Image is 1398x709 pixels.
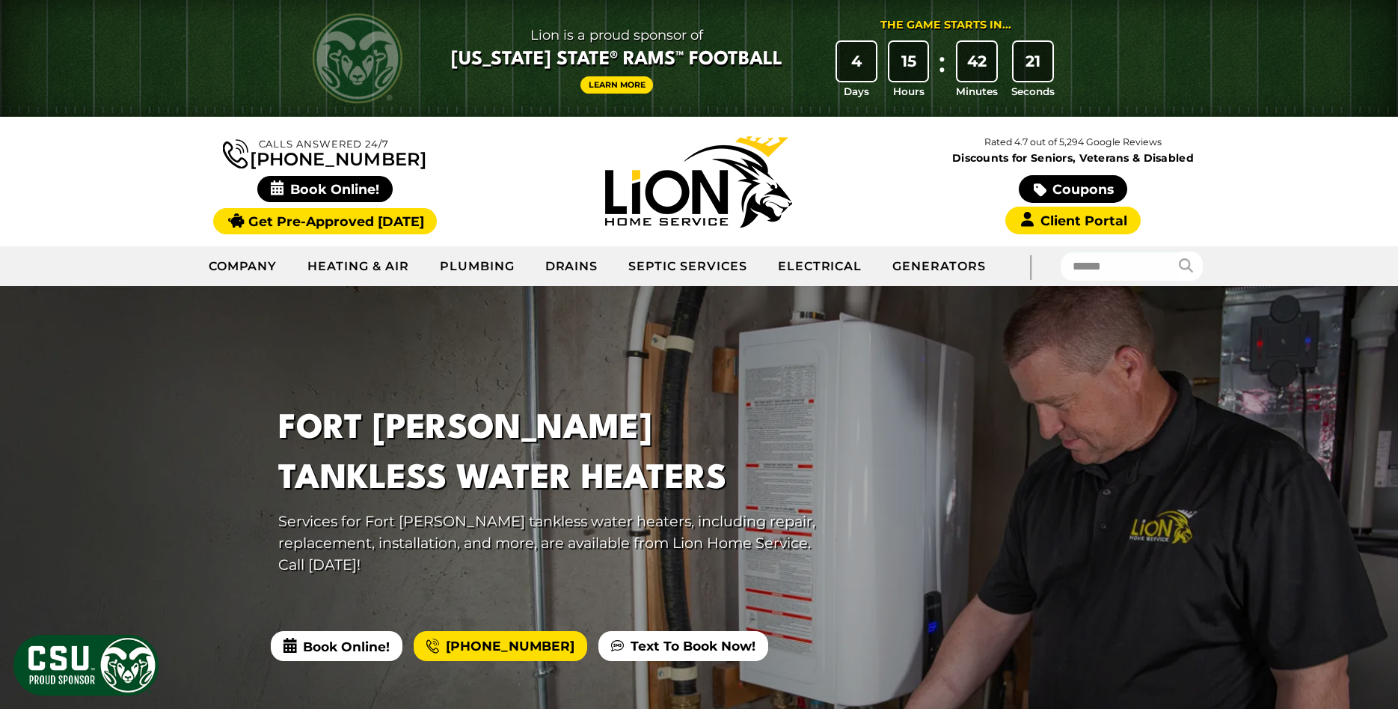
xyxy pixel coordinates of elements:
[1001,246,1061,286] div: |
[1005,207,1140,234] a: Client Portal
[425,248,530,285] a: Plumbing
[530,248,614,285] a: Drains
[934,42,949,100] div: :
[893,84,925,99] span: Hours
[451,47,782,73] span: [US_STATE] State® Rams™ Football
[414,631,587,661] a: [PHONE_NUMBER]
[613,248,762,285] a: Septic Services
[886,134,1260,150] p: Rated 4.7 out of 5,294 Google Reviews
[837,42,876,81] div: 4
[957,42,996,81] div: 42
[889,153,1257,163] span: Discounts for Seniors, Veterans & Disabled
[11,633,161,698] img: CSU Sponsor Badge
[956,84,998,99] span: Minutes
[1014,42,1052,81] div: 21
[1019,175,1126,203] a: Coupons
[223,136,426,168] a: [PHONE_NUMBER]
[278,404,823,505] h1: Fort [PERSON_NAME] Tankless Water Heaters
[580,76,654,94] a: Learn More
[451,23,782,47] span: Lion is a proud sponsor of
[1011,84,1055,99] span: Seconds
[844,84,869,99] span: Days
[213,208,437,234] a: Get Pre-Approved [DATE]
[278,511,823,575] p: Services for Fort [PERSON_NAME] tankless water heaters, including repair, replacement, installati...
[194,248,293,285] a: Company
[880,17,1011,34] div: The Game Starts in...
[313,13,402,103] img: CSU Rams logo
[292,248,424,285] a: Heating & Air
[877,248,1001,285] a: Generators
[763,248,878,285] a: Electrical
[598,631,768,661] a: Text To Book Now!
[271,631,402,661] span: Book Online!
[257,176,393,202] span: Book Online!
[889,42,928,81] div: 15
[605,136,792,228] img: Lion Home Service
